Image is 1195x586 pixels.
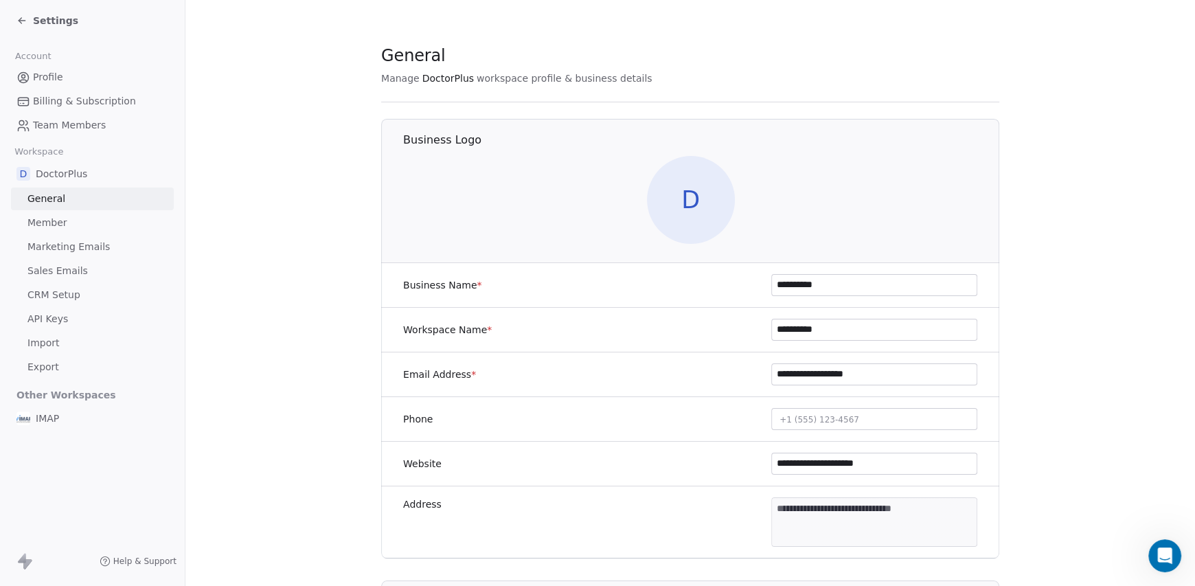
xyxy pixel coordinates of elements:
span: Workspace [9,142,69,162]
span: Marketing Emails [27,240,110,254]
a: Member [11,212,174,234]
a: API Keys [11,308,174,330]
div: [DATE] [11,109,264,127]
div: Mrinal says… [11,334,264,529]
span: General [27,192,65,206]
p: Active in the last 15m [67,17,165,31]
label: Business Name [403,278,482,292]
a: Import [11,332,174,354]
div: Hemos observado que la dirección de correo electrónico añadida podría ser incorrecta.¿Podría conf... [11,334,225,499]
button: Send a message… [236,444,258,466]
img: IMAP_Logo_ok.jpg [16,412,30,425]
button: Emoji picker [21,450,32,461]
a: [EMAIL_ADDRESS][DOMAIN_NAME] [22,417,190,428]
button: go back [9,5,35,32]
div: Estamos investigando el problema de no recibir el correo electrónico de invitación para miembros ... [22,210,214,250]
div: Les informaré sobre la situación. [22,257,214,271]
div: Y el tema del correo? [151,76,253,89]
img: Profile image for Mrinal [39,8,61,30]
span: Export [27,360,59,374]
div: This message was deleted [11,303,160,333]
span: Team Members [33,118,106,133]
a: Team Members [11,114,174,137]
span: +1 (555) 123-4567 [779,415,859,425]
h1: Mrinal [67,7,101,17]
button: Gif picker [43,450,54,461]
span: D [647,156,735,244]
div: ¿Podría confirmar si la dirección de correo electrónico correcta es " " y no " "? [22,390,214,457]
a: General [11,188,174,210]
label: Phone [403,412,433,426]
span: Profile [33,70,63,84]
a: Billing & Subscription [11,90,174,113]
span: Settings [33,14,78,27]
span: Billing & Subscription [33,94,136,109]
button: Upload attachment [65,450,76,461]
a: Help & Support [100,556,177,567]
div: Hemos observado que la dirección de correo electrónico añadida podría ser incorrecta. [22,342,214,383]
div: Albert says… [11,127,264,181]
span: DoctorPlus [422,71,474,85]
div: New messages divider [11,291,264,292]
div: Hola, [22,190,214,203]
span: General [381,45,446,66]
a: Settings [16,14,78,27]
span: DoctorPlus [36,167,87,181]
span: Other Workspaces [11,384,122,406]
div: Hola, el tema del correo, sabemos algo? No llega para poder confirmar.... [60,135,253,162]
a: Profile [11,66,174,89]
span: Account [9,46,57,67]
span: Import [27,336,59,350]
a: Sales Emails [11,260,174,282]
label: Website [403,457,442,471]
span: workspace profile & business details [477,71,652,85]
span: Member [27,216,67,230]
div: Albert says… [11,67,264,109]
div: Hola,Estamos investigando el problema de no recibir el correo electrónico de invitación para miem... [11,181,225,279]
span: Help & Support [113,556,177,567]
button: Start recording [87,450,98,461]
span: Manage [381,71,420,85]
textarea: Message… [12,421,263,444]
button: Home [215,5,241,32]
span: D [16,167,30,181]
div: Mrinal says… [11,181,264,280]
label: Workspace Name [403,323,492,337]
h1: Business Logo [403,133,1000,148]
span: IMAP [36,412,59,425]
div: Hola, el tema del correo, sabemos algo? No llega para poder confirmar.... [49,127,264,170]
div: Close [241,5,266,30]
span: Sales Emails [27,264,88,278]
a: CRM Setup [11,284,174,306]
i: This message was deleted [22,312,149,323]
label: Address [403,497,442,511]
div: Mrinal says… [11,303,264,335]
button: +1 (555) 123-4567 [771,408,977,430]
a: Export [11,356,174,379]
label: Email Address [403,368,476,381]
a: Marketing Emails [11,236,174,258]
iframe: Intercom live chat [1148,539,1181,572]
span: API Keys [27,312,68,326]
span: CRM Setup [27,288,80,302]
div: Y el tema del correo? [140,67,264,98]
